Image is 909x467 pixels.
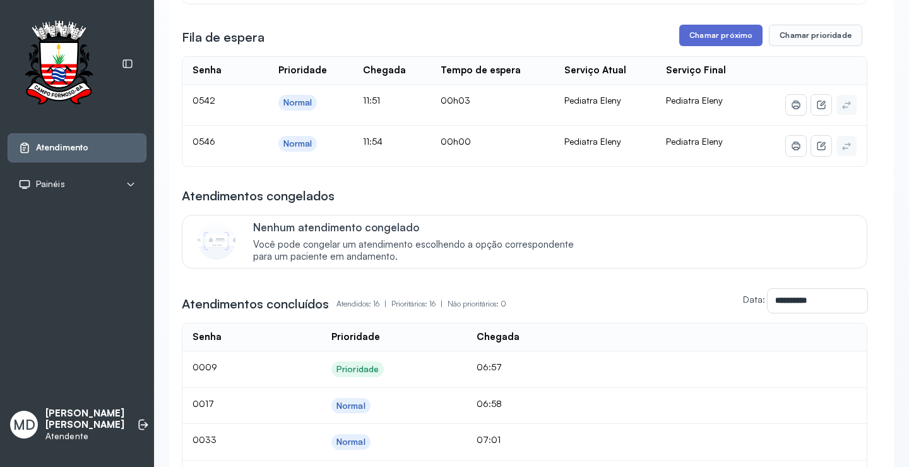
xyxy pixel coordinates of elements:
p: Não prioritários: 0 [448,295,506,313]
span: Pediatra Eleny [666,95,723,106]
div: Prioridade [336,364,379,375]
div: Senha [193,64,222,76]
a: Atendimento [18,142,136,154]
p: Nenhum atendimento congelado [253,221,587,234]
span: Atendimento [36,142,88,153]
span: 07:01 [477,434,501,445]
div: Chegada [363,64,406,76]
span: 06:58 [477,398,502,409]
span: Pediatra Eleny [666,136,723,147]
p: Atendente [45,431,124,442]
h3: Atendimentos congelados [182,187,335,205]
div: Normal [283,97,312,108]
button: Chamar próximo [679,25,763,46]
div: Normal [283,138,312,149]
h3: Atendimentos concluídos [182,295,329,313]
p: [PERSON_NAME] [PERSON_NAME] [45,408,124,432]
div: Serviço Final [666,64,726,76]
span: 00h00 [441,136,471,147]
div: Pediatra Eleny [564,95,645,106]
span: 0546 [193,136,215,147]
span: | [384,299,386,308]
span: 0033 [193,434,217,445]
div: Normal [336,401,365,411]
span: 0009 [193,361,217,372]
div: Normal [336,437,365,447]
span: Você pode congelar um atendimento escolhendo a opção correspondente para um paciente em andamento. [253,239,587,263]
span: 0017 [193,398,214,409]
div: Serviço Atual [564,64,626,76]
button: Chamar prioridade [769,25,862,46]
img: Logotipo do estabelecimento [13,20,104,108]
div: Tempo de espera [441,64,521,76]
span: 06:57 [477,361,502,372]
span: | [441,299,443,308]
h3: Fila de espera [182,28,264,46]
span: 11:51 [363,95,380,106]
span: 11:54 [363,136,383,147]
span: 00h03 [441,95,470,106]
div: Prioridade [278,64,327,76]
img: Imagem de CalloutCard [198,222,235,260]
span: 0542 [193,95,215,106]
div: Senha [193,331,222,343]
label: Data: [743,294,765,305]
div: Pediatra Eleny [564,136,645,147]
div: Prioridade [331,331,380,343]
div: Chegada [477,331,520,343]
span: Painéis [36,179,65,190]
p: Prioritários: 16 [391,295,448,313]
p: Atendidos: 16 [336,295,391,313]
